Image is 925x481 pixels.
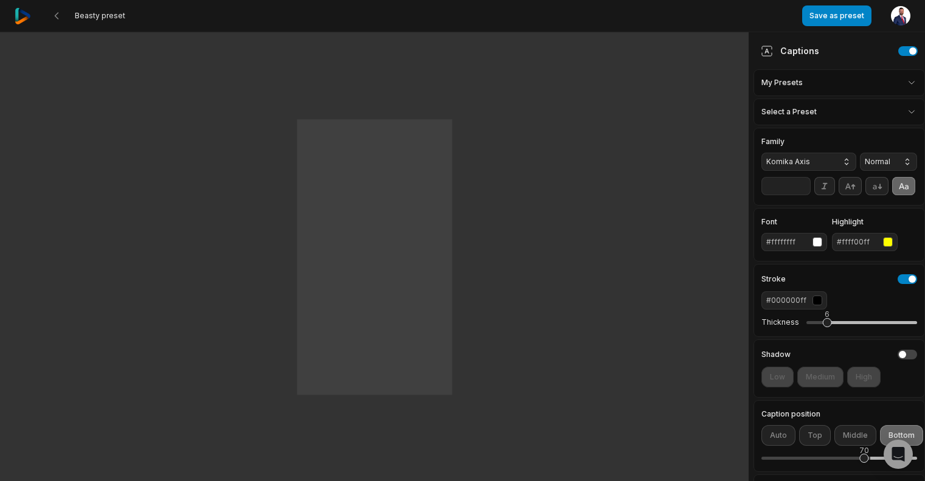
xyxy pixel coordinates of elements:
span: Normal [865,156,893,167]
span: Beasty preset [75,11,125,21]
label: Highlight [832,218,898,226]
label: Font [761,218,827,226]
div: 70 [859,445,869,456]
button: #ffff00ff [832,233,898,251]
h4: Shadow [761,351,791,358]
label: Caption position [761,410,917,418]
div: #ffffffff [766,237,808,247]
button: Low [761,367,794,387]
button: High [847,367,881,387]
button: Bottom [880,425,923,446]
button: #ffffffff [761,233,827,251]
button: Save as preset [802,5,871,26]
div: 6 [825,309,830,320]
button: Komika Axis [761,153,856,171]
button: #000000ff [761,291,827,310]
div: #000000ff [766,295,808,306]
div: My Presets [754,69,925,96]
label: Thickness [761,317,799,327]
button: Top [799,425,831,446]
button: Middle [834,425,876,446]
span: Komika Axis [766,156,832,167]
h4: Stroke [761,275,786,283]
img: reap [15,8,31,24]
label: Family [761,138,856,145]
div: Open Intercom Messenger [884,440,913,469]
div: Select a Preset [754,99,925,125]
button: Medium [797,367,844,387]
button: Auto [761,425,795,446]
div: #ffff00ff [837,237,878,247]
button: Normal [860,153,917,171]
div: Captions [761,44,819,57]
